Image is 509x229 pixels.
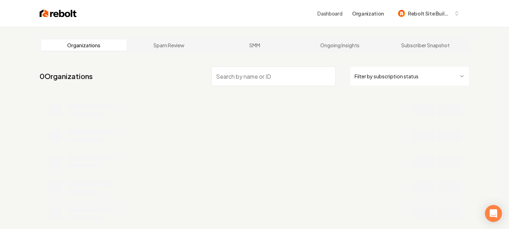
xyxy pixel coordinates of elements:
[348,7,388,20] button: Organization
[297,40,383,51] a: Ongoing Insights
[41,40,127,51] a: Organizations
[211,66,336,86] input: Search by name or ID
[40,71,93,81] a: 0Organizations
[382,40,468,51] a: Subscriber Snapshot
[398,10,405,17] img: Rebolt Site Builder
[408,10,451,17] span: Rebolt Site Builder
[127,40,212,51] a: Spam Review
[40,8,77,18] img: Rebolt Logo
[317,10,342,17] a: Dashboard
[485,205,502,222] div: Open Intercom Messenger
[212,40,297,51] a: SMM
